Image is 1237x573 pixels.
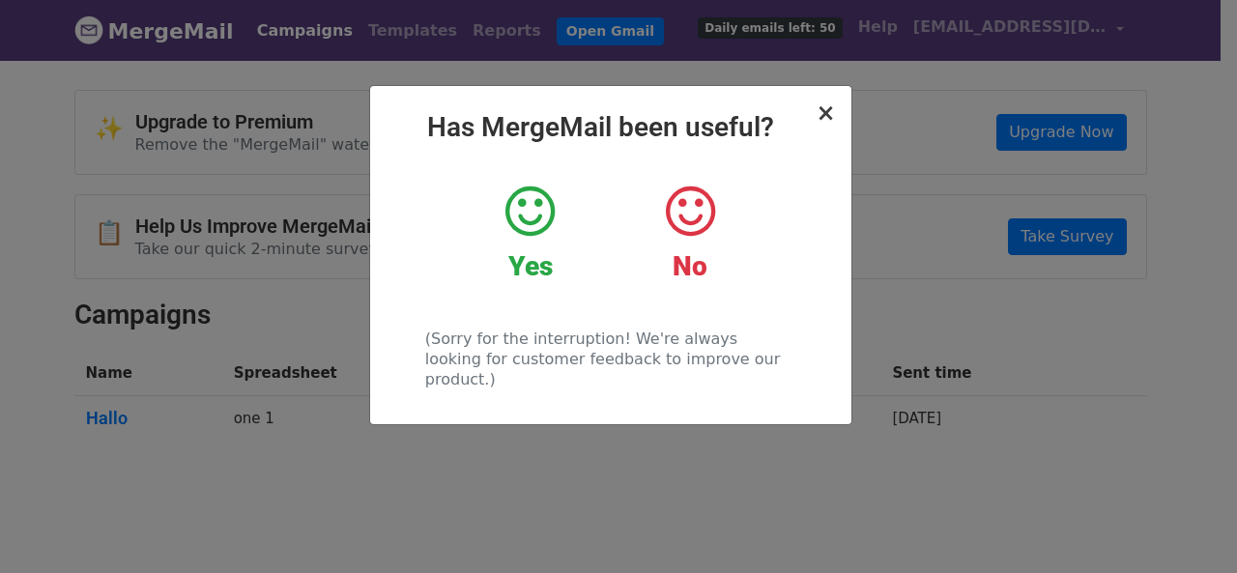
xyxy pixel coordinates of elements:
p: (Sorry for the interruption! We're always looking for customer feedback to improve our product.) [425,329,795,389]
h2: Has MergeMail been useful? [386,111,836,144]
div: Widget συνομιλίας [1140,480,1237,573]
span: × [816,100,835,127]
iframe: Chat Widget [1140,480,1237,573]
strong: No [673,250,707,282]
button: Close [816,101,835,125]
strong: Yes [508,250,553,282]
a: Yes [465,183,595,283]
a: No [624,183,755,283]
